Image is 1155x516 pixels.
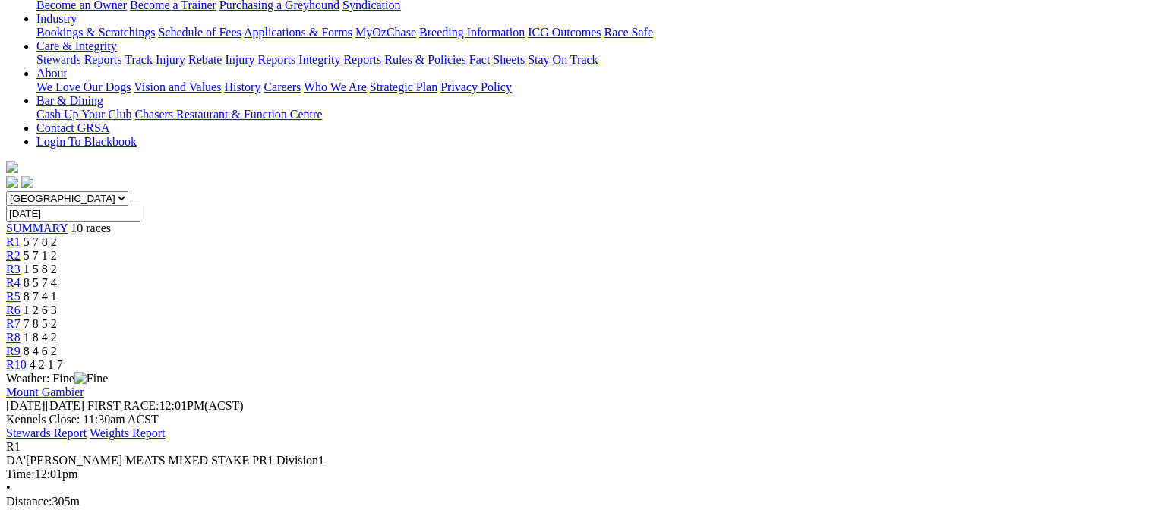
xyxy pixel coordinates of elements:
span: R1 [6,440,21,453]
span: 10 races [71,222,111,234]
span: FIRST RACE: [87,399,159,412]
div: 305m [6,495,1149,508]
a: R3 [6,263,21,275]
a: R4 [6,276,21,289]
span: 8 7 4 1 [24,290,57,303]
a: Privacy Policy [440,80,512,93]
a: Breeding Information [419,26,525,39]
a: R10 [6,358,27,371]
a: R2 [6,249,21,262]
a: R8 [6,331,21,344]
span: 4 2 1 7 [30,358,63,371]
a: Bar & Dining [36,94,103,107]
span: 8 5 7 4 [24,276,57,289]
a: ICG Outcomes [528,26,601,39]
div: Industry [36,26,1149,39]
a: Industry [36,12,77,25]
a: Injury Reports [225,53,295,66]
a: MyOzChase [355,26,416,39]
a: Careers [264,80,301,93]
a: R6 [6,304,21,316]
a: Vision and Values [134,80,221,93]
a: Weights Report [90,426,166,439]
span: [DATE] [6,399,46,412]
div: Kennels Close: 11:30am ACST [6,413,1149,426]
a: R1 [6,235,21,248]
img: Fine [74,372,108,385]
span: Time: [6,467,35,480]
span: 5 7 8 2 [24,235,57,248]
a: Care & Integrity [36,39,117,52]
a: Login To Blackbook [36,135,137,148]
a: About [36,67,67,80]
a: Contact GRSA [36,121,109,134]
a: Applications & Forms [244,26,352,39]
span: 1 2 6 3 [24,304,57,316]
div: 12:01pm [6,467,1149,481]
span: [DATE] [6,399,84,412]
span: 12:01PM(ACST) [87,399,244,412]
img: twitter.svg [21,176,33,188]
span: • [6,481,11,494]
span: 5 7 1 2 [24,249,57,262]
a: Race Safe [604,26,652,39]
a: Chasers Restaurant & Function Centre [134,108,322,121]
img: facebook.svg [6,176,18,188]
a: Strategic Plan [370,80,437,93]
a: Mount Gambier [6,385,84,398]
span: Distance: [6,495,52,508]
a: Stay On Track [528,53,598,66]
a: Integrity Reports [298,53,381,66]
div: Care & Integrity [36,53,1149,67]
span: 7 8 5 2 [24,317,57,330]
div: Bar & Dining [36,108,1149,121]
span: 1 5 8 2 [24,263,57,275]
a: R7 [6,317,21,330]
input: Select date [6,206,140,222]
div: DA'[PERSON_NAME] MEATS MIXED STAKE PR1 Division1 [6,454,1149,467]
a: Schedule of Fees [158,26,241,39]
a: Who We Are [304,80,367,93]
a: Rules & Policies [384,53,466,66]
a: Bookings & Scratchings [36,26,155,39]
a: Cash Up Your Club [36,108,131,121]
span: 8 4 6 2 [24,345,57,357]
span: 1 8 4 2 [24,331,57,344]
img: logo-grsa-white.png [6,161,18,173]
a: History [224,80,260,93]
a: Fact Sheets [469,53,525,66]
div: About [36,80,1149,94]
a: R5 [6,290,21,303]
a: SUMMARY [6,222,68,234]
a: Track Injury Rebate [125,53,222,66]
a: Stewards Report [6,426,87,439]
span: Weather: Fine [6,372,108,385]
a: Stewards Reports [36,53,121,66]
a: R9 [6,345,21,357]
a: We Love Our Dogs [36,80,131,93]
